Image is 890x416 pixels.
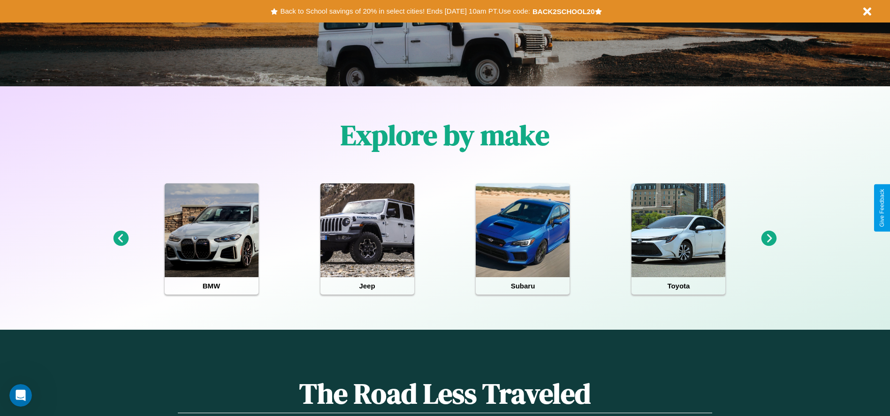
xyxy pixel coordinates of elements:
[178,374,712,413] h1: The Road Less Traveled
[879,189,885,227] div: Give Feedback
[9,384,32,407] iframe: Intercom live chat
[278,5,532,18] button: Back to School savings of 20% in select cities! Ends [DATE] 10am PT.Use code:
[165,277,259,295] h4: BMW
[341,116,549,154] h1: Explore by make
[532,8,595,15] b: BACK2SCHOOL20
[631,277,725,295] h4: Toyota
[476,277,570,295] h4: Subaru
[320,277,414,295] h4: Jeep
